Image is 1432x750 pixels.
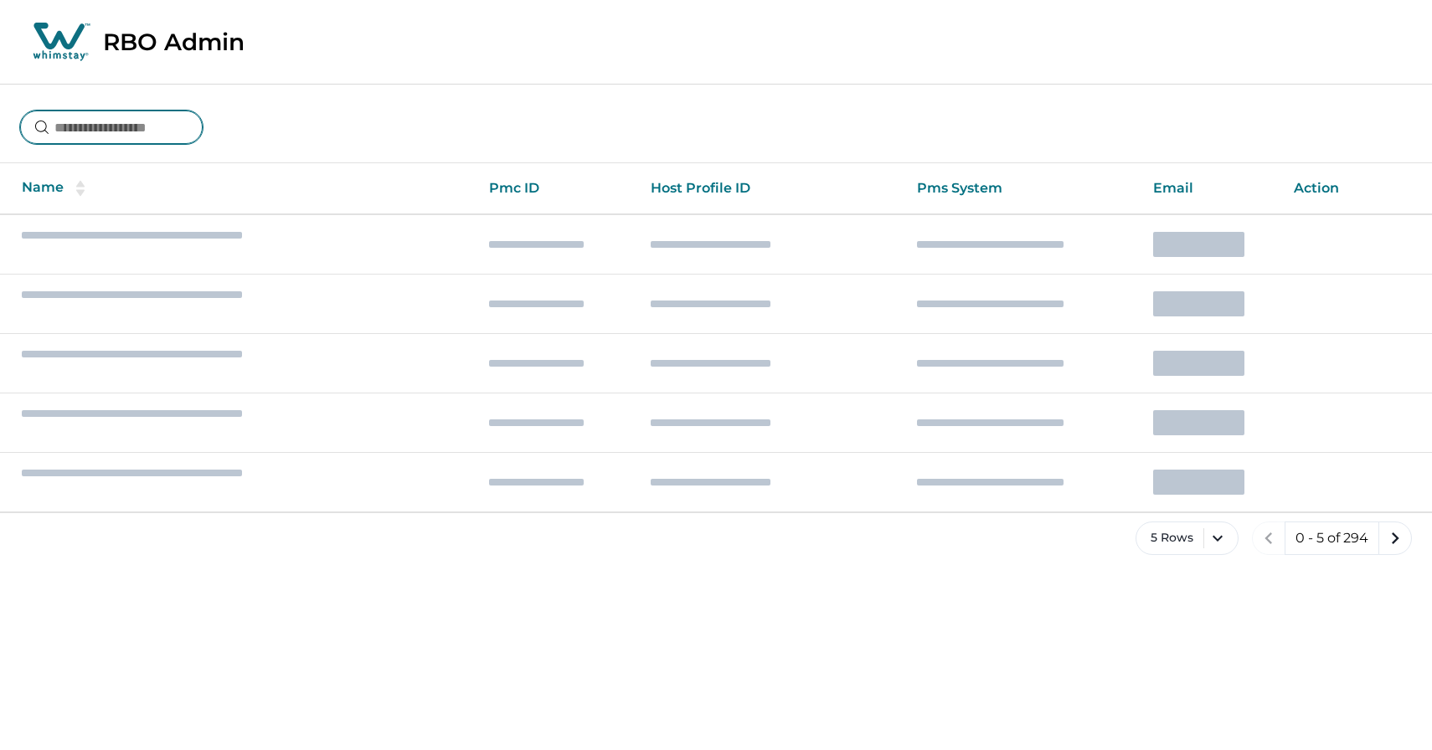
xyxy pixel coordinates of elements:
th: Host Profile ID [637,163,904,214]
th: Action [1280,163,1432,214]
button: next page [1378,521,1412,555]
th: Email [1140,163,1280,214]
p: 0 - 5 of 294 [1295,530,1368,547]
button: sorting [64,180,97,197]
th: Pmc ID [476,163,638,214]
p: RBO Admin [103,28,245,56]
button: previous page [1252,521,1285,555]
th: Pms System [904,163,1140,214]
button: 5 Rows [1136,521,1239,555]
button: 0 - 5 of 294 [1285,521,1379,555]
